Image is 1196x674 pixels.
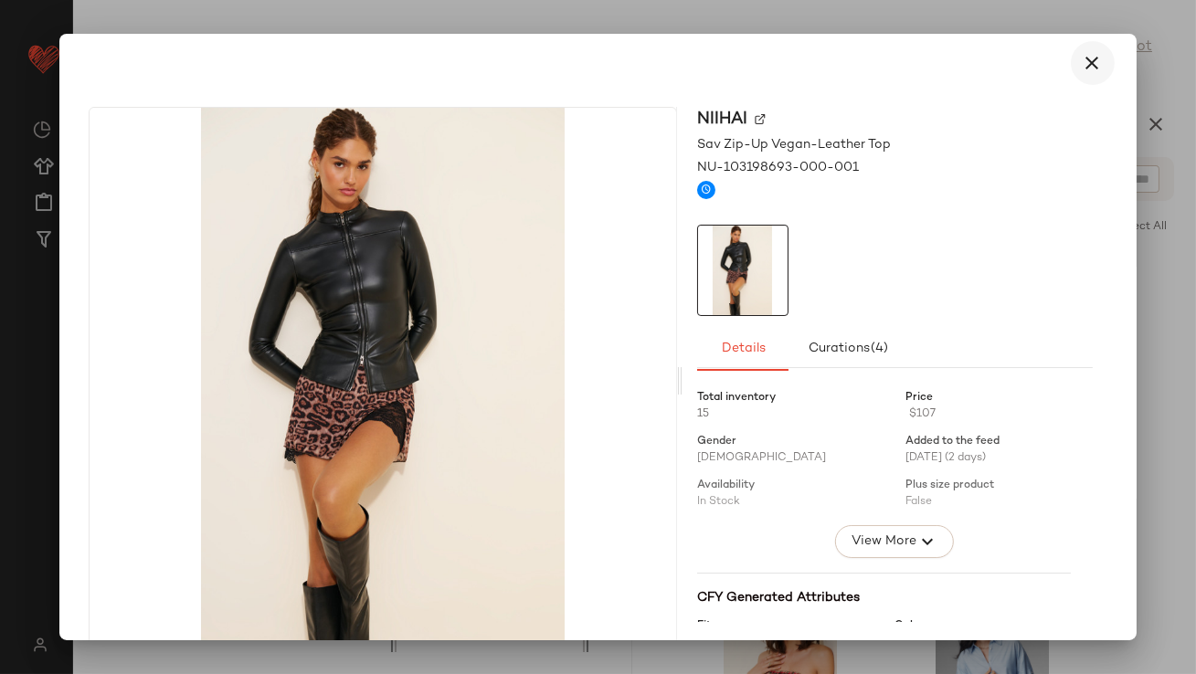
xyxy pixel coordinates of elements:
[697,158,859,177] span: NU-103198693-000-001
[697,107,747,132] span: NiiHai
[697,588,1071,607] div: CFY Generated Attributes
[720,342,765,356] span: Details
[835,525,954,558] button: View More
[698,226,788,315] img: 103198693_001_b
[697,135,891,154] span: Sav Zip-Up Vegan-Leather Top
[90,108,675,654] img: 103198693_001_b
[851,531,916,553] span: View More
[870,342,888,356] span: (4)
[755,113,766,124] img: svg%3e
[807,342,888,356] span: Curations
